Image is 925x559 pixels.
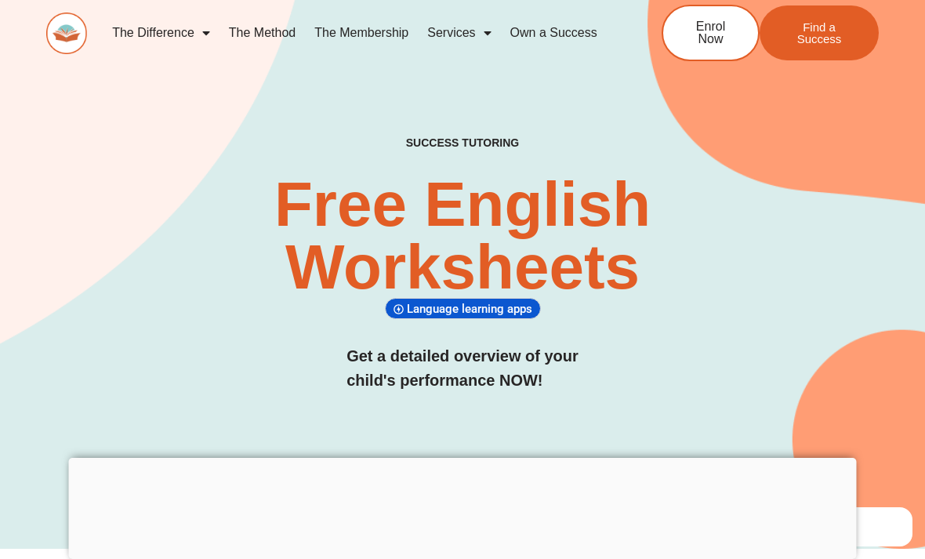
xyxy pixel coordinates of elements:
a: The Method [219,15,305,51]
a: Find a Success [760,5,879,60]
div: Language learning apps [385,298,541,319]
h4: SUCCESS TUTORING​ [339,136,586,150]
a: Own a Success [501,15,607,51]
a: Enrol Now [662,5,760,61]
a: Services [418,15,500,51]
span: Language learning apps [407,302,537,316]
a: The Difference [103,15,219,51]
span: Find a Success [783,21,855,45]
nav: Menu [103,15,614,51]
h3: Get a detailed overview of your child's performance NOW! [346,344,579,393]
iframe: Advertisement [69,458,857,555]
a: The Membership [305,15,418,51]
span: Enrol Now [687,20,735,45]
h2: Free English Worksheets​ [188,173,738,299]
